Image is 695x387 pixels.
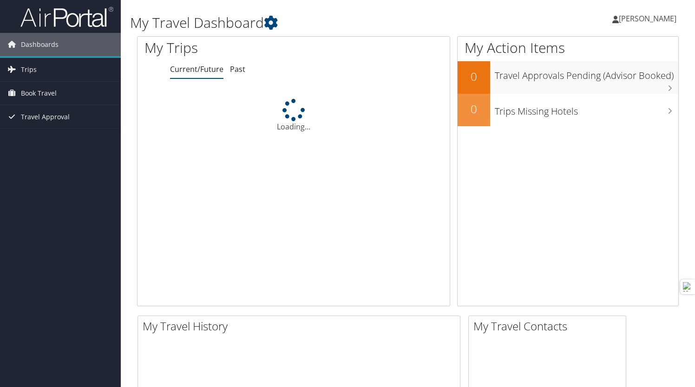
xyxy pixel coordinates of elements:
div: Loading... [138,99,450,132]
img: airportal-logo.png [20,6,113,28]
span: Dashboards [21,33,59,56]
a: Past [230,64,245,74]
h2: 0 [458,69,490,84]
span: [PERSON_NAME] [619,13,676,24]
h1: My Travel Dashboard [130,13,500,32]
span: Travel Approval [21,105,70,129]
h2: My Travel Contacts [473,318,626,334]
a: 0Travel Approvals Pending (Advisor Booked) [458,61,678,94]
h1: My Trips [144,38,313,58]
a: [PERSON_NAME] [612,5,686,32]
h3: Trips Missing Hotels [495,100,678,118]
h2: 0 [458,101,490,117]
h3: Travel Approvals Pending (Advisor Booked) [495,64,678,82]
a: Current/Future [170,64,223,74]
span: Book Travel [21,82,57,105]
h1: My Action Items [458,38,678,58]
h2: My Travel History [143,318,460,334]
a: 0Trips Missing Hotels [458,94,678,126]
span: Trips [21,58,37,81]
